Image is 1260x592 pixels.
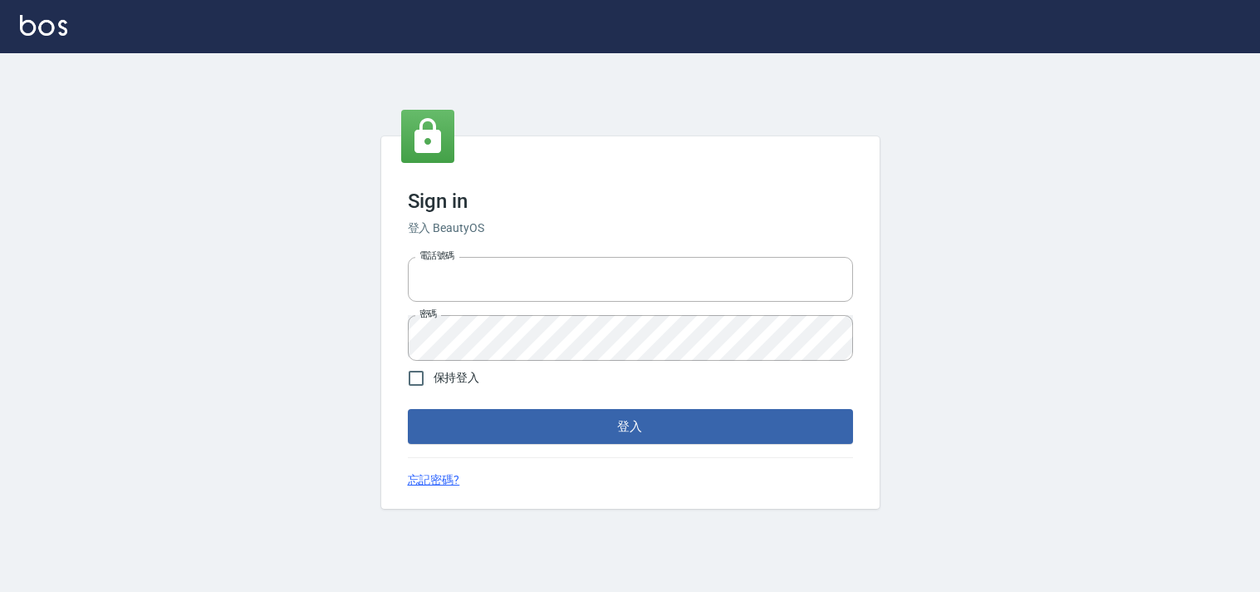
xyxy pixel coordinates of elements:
[419,249,454,262] label: 電話號碼
[434,369,480,387] span: 保持登入
[408,190,853,213] h3: Sign in
[20,15,67,36] img: Logo
[408,220,853,237] h6: 登入 BeautyOS
[408,409,853,444] button: 登入
[419,308,437,320] label: 密碼
[408,471,460,489] a: 忘記密碼?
